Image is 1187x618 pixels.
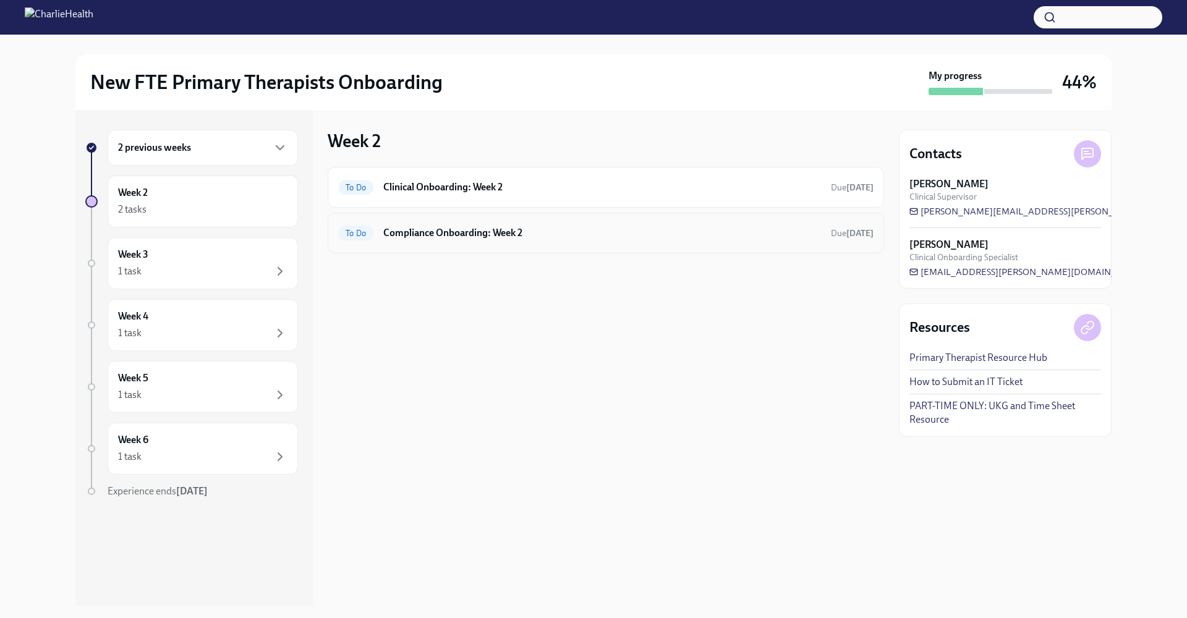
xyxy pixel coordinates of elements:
div: 1 task [118,326,142,340]
h3: Week 2 [328,130,381,152]
a: To DoClinical Onboarding: Week 2Due[DATE] [338,177,874,197]
strong: [PERSON_NAME] [909,238,989,252]
a: Week 51 task [85,361,298,413]
h3: 44% [1062,71,1097,93]
span: Experience ends [108,485,208,497]
img: CharlieHealth [25,7,93,27]
div: 1 task [118,388,142,402]
span: Clinical Supervisor [909,191,977,203]
a: Week 41 task [85,299,298,351]
a: Week 31 task [85,237,298,289]
h2: New FTE Primary Therapists Onboarding [90,70,443,95]
a: How to Submit an IT Ticket [909,375,1023,389]
strong: [DATE] [846,228,874,239]
strong: [DATE] [176,485,208,497]
span: Due [831,182,874,193]
div: 2 previous weeks [108,130,298,166]
h6: Week 3 [118,248,148,261]
a: To DoCompliance Onboarding: Week 2Due[DATE] [338,223,874,243]
span: Due [831,228,874,239]
h4: Contacts [909,145,962,163]
a: Week 61 task [85,423,298,475]
h6: Week 6 [118,433,148,447]
h4: Resources [909,318,970,337]
span: Clinical Onboarding Specialist [909,252,1018,263]
strong: My progress [929,69,982,83]
strong: [PERSON_NAME] [909,177,989,191]
a: Week 22 tasks [85,176,298,227]
div: 1 task [118,265,142,278]
h6: Clinical Onboarding: Week 2 [383,180,821,194]
div: 2 tasks [118,203,147,216]
h6: Compliance Onboarding: Week 2 [383,226,821,240]
div: 1 task [118,450,142,463]
span: September 27th, 2025 10:00 [831,227,874,239]
span: To Do [338,183,373,192]
a: Primary Therapist Resource Hub [909,351,1047,365]
h6: Week 5 [118,371,148,385]
strong: [DATE] [846,182,874,193]
a: [EMAIL_ADDRESS][PERSON_NAME][DOMAIN_NAME] [909,266,1146,278]
h6: 2 previous weeks [118,141,191,154]
h6: Week 2 [118,186,148,200]
span: September 27th, 2025 10:00 [831,182,874,193]
span: To Do [338,229,373,238]
h6: Week 4 [118,310,148,323]
a: PART-TIME ONLY: UKG and Time Sheet Resource [909,399,1101,426]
